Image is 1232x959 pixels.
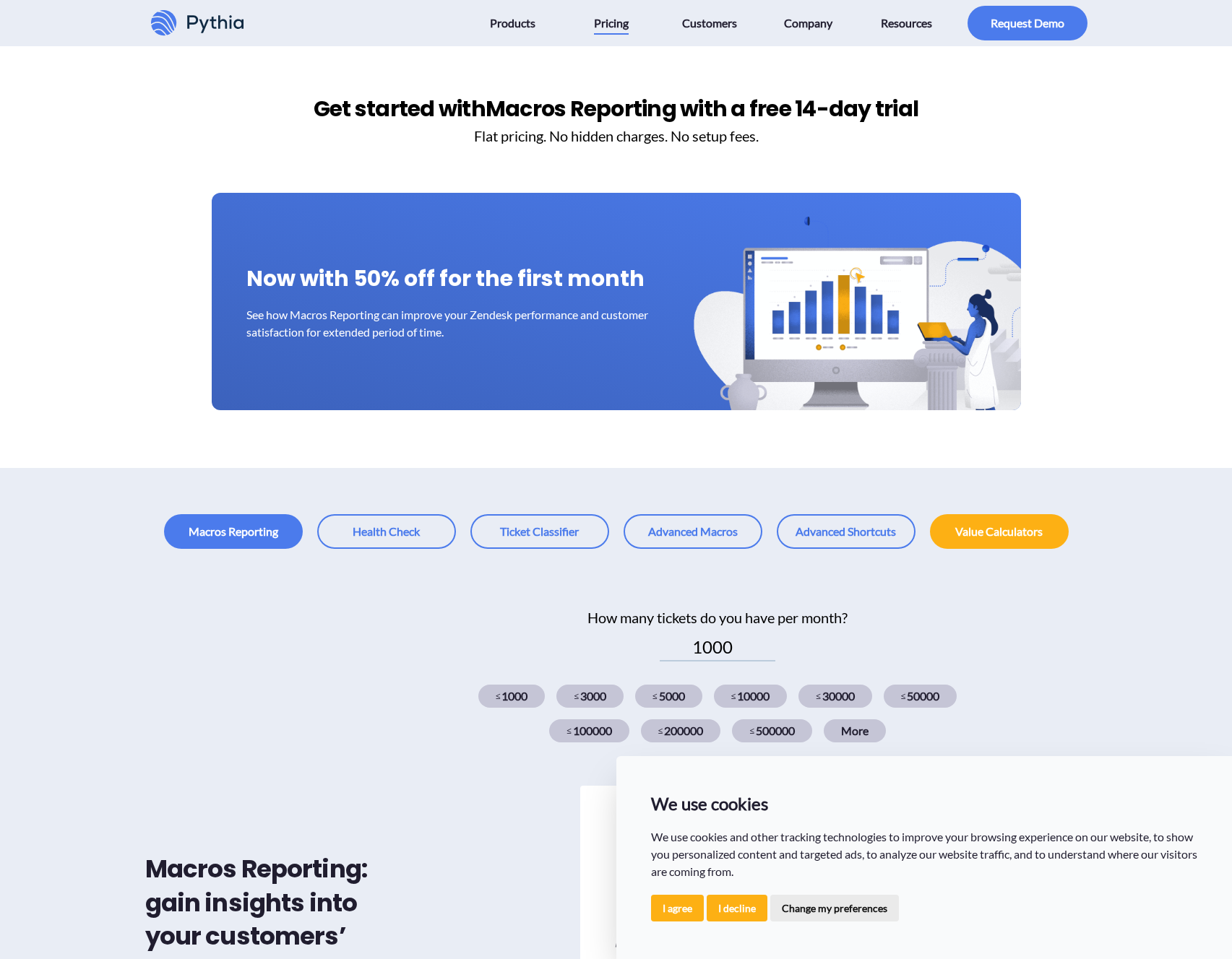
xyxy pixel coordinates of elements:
[824,719,886,742] div: More
[496,690,501,703] span: ≤
[749,724,754,737] span: ≤
[658,724,663,737] span: ≤
[682,12,737,35] span: Customers
[478,685,546,708] div: 1000
[651,828,1198,880] p: We use cookies and other tracking technologies to improve your browsing experience on our website...
[641,719,721,742] div: 200000
[652,690,658,703] span: ≤
[246,262,986,295] h1: Now with 50% off for the first month
[556,685,624,708] div: 3000
[732,719,812,742] div: 500000
[714,685,788,708] div: 10000
[567,724,572,737] span: ≤
[816,690,821,703] span: ≤
[770,895,899,921] button: Change my preferences
[435,607,1001,628] div: How many tickets do you have per month?
[901,690,906,703] span: ≤
[615,928,823,950] span: per month
[574,690,579,703] span: ≤
[615,820,823,853] h2: Pay as you go
[731,690,736,703] span: ≤
[798,685,872,708] div: 30000
[615,864,702,922] span: $ 19
[784,12,832,35] span: Company
[651,791,1198,817] p: We use cookies
[884,685,957,708] div: 50000
[490,12,535,35] span: Products
[651,895,704,921] button: I agree
[707,895,767,921] button: I decline
[881,12,932,35] span: Resources
[635,685,702,708] div: 5000
[657,193,1090,516] img: Macros Reporting Discount Banner
[549,719,629,742] div: 100000
[246,306,663,341] p: See how Macros Reporting can improve your Zendesk performance and customer satisfaction for exten...
[594,12,629,35] span: Pricing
